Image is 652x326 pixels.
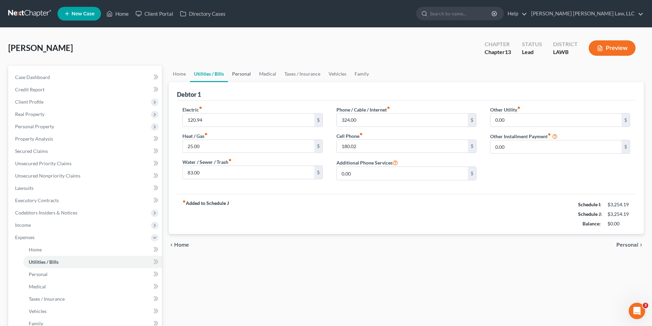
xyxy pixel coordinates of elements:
span: Expenses [15,234,35,240]
div: $ [314,166,322,179]
button: Personal chevron_right [616,242,644,248]
span: Taxes / Insurance [29,296,65,302]
button: chevron_left Home [169,242,189,248]
input: Search by name... [430,7,493,20]
a: Directory Cases [177,8,229,20]
span: Personal [616,242,638,248]
span: Vehicles [29,308,47,314]
i: fiber_manual_record [359,132,363,136]
span: Unsecured Priority Claims [15,160,72,166]
span: 3 [643,303,648,308]
a: Unsecured Priority Claims [10,157,162,170]
a: Utilities / Bills [190,66,228,82]
a: Family [350,66,373,82]
a: Medical [255,66,280,82]
strong: Balance: [583,221,601,226]
label: Cell Phone [336,132,363,140]
a: Personal [228,66,255,82]
span: 13 [505,49,511,55]
i: fiber_manual_record [548,133,551,136]
label: Heat / Gas [182,132,208,140]
a: Home [169,66,190,82]
a: [PERSON_NAME] [PERSON_NAME] Law, LLC [528,8,643,20]
strong: Schedule J: [578,211,602,217]
a: Utilities / Bills [23,256,162,268]
div: $ [622,140,630,153]
span: [PERSON_NAME] [8,43,73,53]
a: Help [504,8,527,20]
span: Executory Contracts [15,197,59,203]
div: $ [314,114,322,127]
input: -- [490,114,622,127]
a: Property Analysis [10,133,162,145]
a: Taxes / Insurance [280,66,324,82]
i: chevron_left [169,242,174,248]
input: -- [337,114,468,127]
a: Home [23,244,162,256]
div: $ [314,140,322,153]
a: Credit Report [10,83,162,96]
a: Secured Claims [10,145,162,157]
a: Personal [23,268,162,281]
span: Case Dashboard [15,74,50,80]
div: District [553,40,578,48]
div: LAWB [553,48,578,56]
strong: Added to Schedule J [182,200,229,229]
i: fiber_manual_record [517,106,521,109]
i: fiber_manual_record [228,158,232,162]
span: Home [174,242,189,248]
span: Utilities / Bills [29,259,59,265]
div: $3,254.19 [608,201,630,208]
div: Debtor 1 [177,90,201,99]
div: $0.00 [608,220,630,227]
div: Lead [522,48,542,56]
span: Home [29,247,42,252]
a: Vehicles [23,305,162,317]
i: fiber_manual_record [204,132,208,136]
span: Client Profile [15,99,43,105]
div: $ [468,114,476,127]
div: Chapter [485,48,511,56]
a: Client Portal [132,8,177,20]
a: Taxes / Insurance [23,293,162,305]
a: Unsecured Nonpriority Claims [10,170,162,182]
span: Unsecured Nonpriority Claims [15,173,80,179]
i: fiber_manual_record [182,200,186,203]
label: Electric [182,106,202,113]
span: Property Analysis [15,136,53,142]
div: $ [622,114,630,127]
span: Personal Property [15,123,54,129]
div: Status [522,40,542,48]
iframe: Intercom live chat [629,303,645,319]
span: Credit Report [15,87,44,92]
div: $ [468,167,476,180]
input: -- [490,140,622,153]
label: Other Installment Payment [490,133,551,140]
a: Home [103,8,132,20]
label: Phone / Cable / Internet [336,106,390,113]
input: -- [183,114,314,127]
a: Case Dashboard [10,71,162,83]
div: Chapter [485,40,511,48]
span: Secured Claims [15,148,48,154]
input: -- [337,140,468,153]
a: Vehicles [324,66,350,82]
div: $ [468,140,476,153]
a: Medical [23,281,162,293]
i: chevron_right [638,242,644,248]
span: Codebtors Insiders & Notices [15,210,77,216]
label: Other Utility [490,106,521,113]
span: New Case [72,11,94,16]
span: Personal [29,271,48,277]
a: Lawsuits [10,182,162,194]
div: $3,254.19 [608,211,630,218]
button: Preview [589,40,636,56]
label: Water / Sewer / Trash [182,158,232,166]
span: Lawsuits [15,185,34,191]
a: Executory Contracts [10,194,162,207]
span: Income [15,222,31,228]
label: Additional Phone Services [336,158,398,167]
i: fiber_manual_record [387,106,390,109]
span: Real Property [15,111,44,117]
strong: Schedule I: [578,201,601,207]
